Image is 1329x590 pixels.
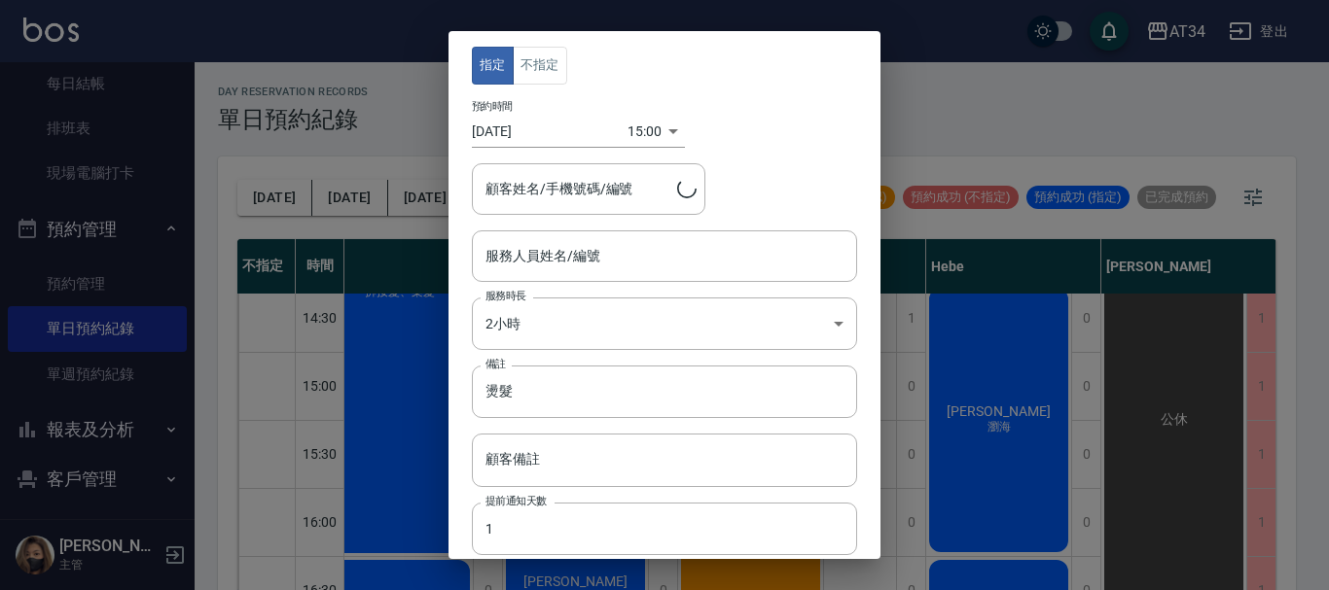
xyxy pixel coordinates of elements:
div: 15:00 [628,116,662,148]
input: Choose date, selected date is 2025-10-05 [472,116,628,148]
button: 不指定 [513,47,567,85]
label: 備註 [485,357,506,371]
label: 服務時長 [485,289,526,303]
div: 2小時 [472,297,857,350]
button: 指定 [472,47,514,85]
label: 預約時間 [472,98,513,113]
label: 提前通知天數 [485,494,547,508]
